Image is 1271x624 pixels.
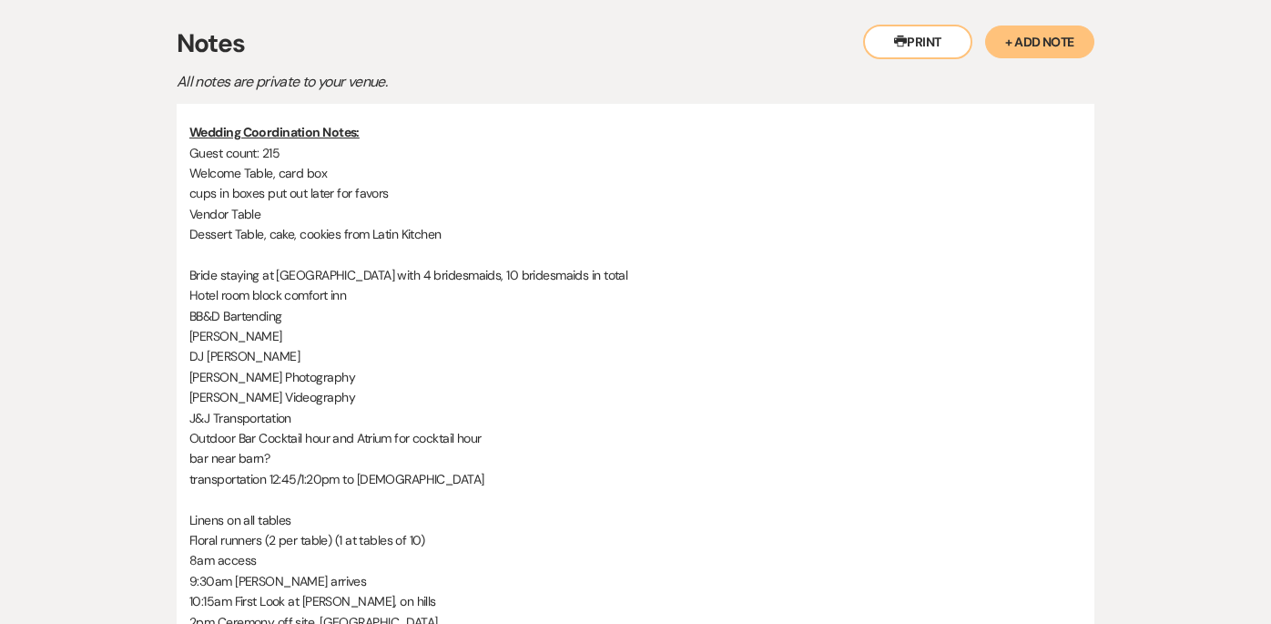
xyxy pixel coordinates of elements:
p: J&J Transportation [189,408,1082,428]
p: BB&D Bartending [189,306,1082,326]
p: 9:30am [PERSON_NAME] arrives [189,571,1082,591]
p: Welcome Table, card box [189,163,1082,183]
u: Wedding Coordination Notes: [189,124,360,140]
p: Hotel room block comfort inn [189,285,1082,305]
p: All notes are private to your venue. [177,70,814,94]
p: Bride staying at [GEOGRAPHIC_DATA] with 4 bridesmaids, 10 bridesmaids in total [189,265,1082,285]
p: DJ [PERSON_NAME] [189,346,1082,366]
button: + Add Note [985,26,1094,58]
button: Print [863,25,972,59]
p: bar near barn? [189,448,1082,468]
p: Dessert Table, cake, cookies from Latin Kitchen [189,224,1082,244]
p: Outdoor Bar Cocktail hour and Atrium for cocktail hour [189,428,1082,448]
p: cups in boxes put out later for favors [189,183,1082,203]
p: Linens on all tables [189,510,1082,530]
p: Guest count: 215 [189,143,1082,163]
p: [PERSON_NAME] Videography [189,387,1082,407]
h3: Notes [177,25,1094,63]
p: 10:15am First Look at [PERSON_NAME], on hills [189,591,1082,611]
p: [PERSON_NAME] Photography [189,367,1082,387]
p: 8am access [189,550,1082,570]
p: Floral runners (2 per table) (1 at tables of 10) [189,530,1082,550]
p: [PERSON_NAME] [189,326,1082,346]
p: transportation 12:45/1:20pm to [DEMOGRAPHIC_DATA] [189,469,1082,489]
p: Vendor Table [189,204,1082,224]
